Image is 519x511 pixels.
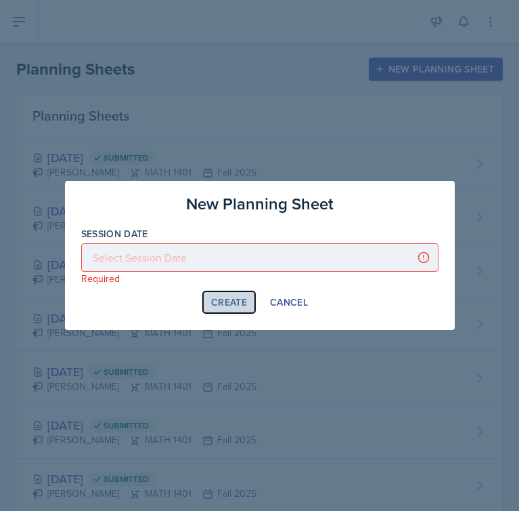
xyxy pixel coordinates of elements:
button: Create [202,291,256,314]
label: Session Date [81,227,148,241]
div: Create [211,297,247,308]
div: Cancel [270,297,308,308]
p: Required [81,272,438,285]
h3: New Planning Sheet [186,192,334,216]
button: Cancel [261,291,317,314]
